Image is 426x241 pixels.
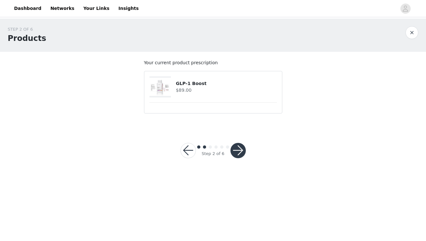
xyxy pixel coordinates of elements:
a: Your Links [79,1,113,16]
a: Dashboard [10,1,45,16]
a: Networks [46,1,78,16]
div: STEP 2 OF 6 [8,26,46,33]
a: Insights [115,1,142,16]
div: Step 2 of 6 [202,151,224,157]
p: Your current product prescription [144,59,282,66]
h4: GLP-1 Boost [176,80,277,87]
h1: Products [8,33,46,44]
h4: $89.00 [176,87,277,94]
img: GLP-1 Boost [149,78,171,96]
div: avatar [402,4,408,14]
